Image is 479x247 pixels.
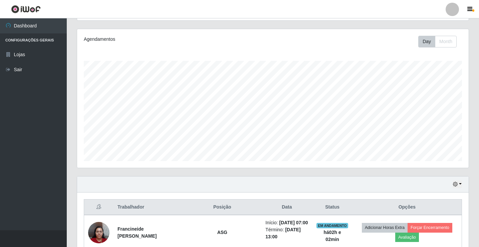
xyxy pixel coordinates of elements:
[265,226,308,240] li: Término:
[11,5,41,13] img: CoreUI Logo
[395,233,419,242] button: Avaliação
[324,230,341,242] strong: há 02 h e 02 min
[117,226,157,239] strong: Francineide [PERSON_NAME]
[316,223,348,228] span: EM ANDAMENTO
[261,200,312,215] th: Data
[217,230,227,235] strong: ASG
[265,219,308,226] li: Início:
[362,223,408,232] button: Adicionar Horas Extra
[279,220,308,225] time: [DATE] 07:00
[418,36,435,47] button: Day
[113,200,183,215] th: Trabalhador
[88,218,109,247] img: 1735852864597.jpeg
[312,200,352,215] th: Status
[352,200,462,215] th: Opções
[435,36,457,47] button: Month
[408,223,452,232] button: Forçar Encerramento
[84,36,236,43] div: Agendamentos
[418,36,457,47] div: First group
[418,36,462,47] div: Toolbar with button groups
[183,200,261,215] th: Posição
